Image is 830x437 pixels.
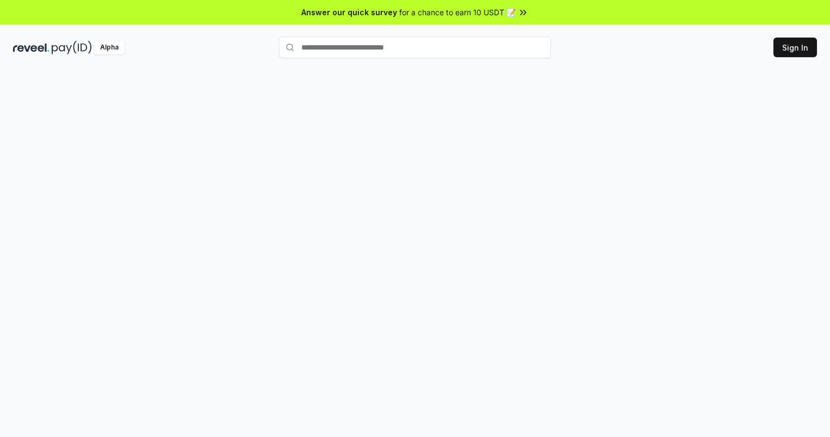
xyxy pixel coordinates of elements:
img: pay_id [52,41,92,54]
img: reveel_dark [13,41,49,54]
div: Alpha [94,41,125,54]
button: Sign In [773,38,817,57]
span: for a chance to earn 10 USDT 📝 [399,7,516,18]
span: Answer our quick survey [301,7,397,18]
